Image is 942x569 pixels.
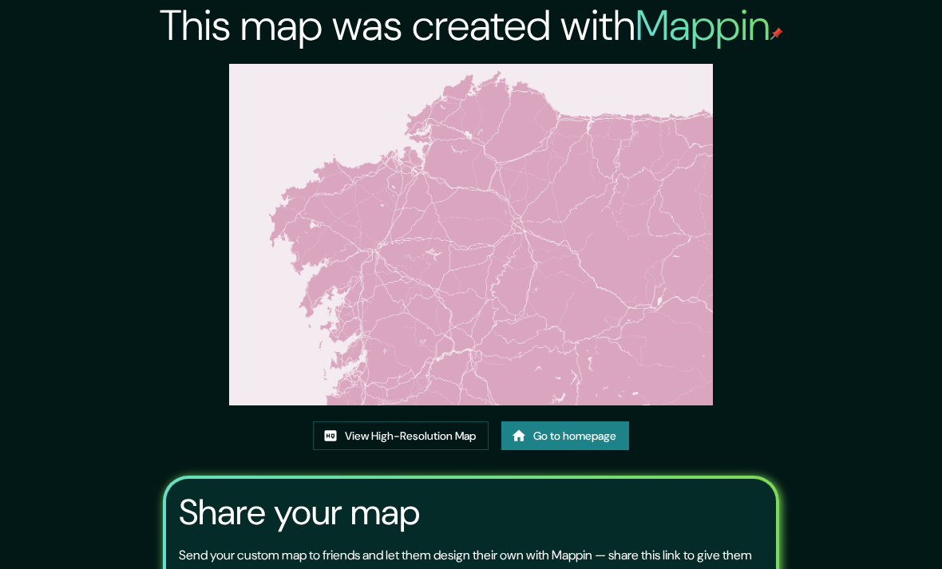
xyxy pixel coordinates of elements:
img: mappin-pin [770,27,783,40]
a: Go to homepage [501,421,629,451]
h3: Share your map [179,492,420,533]
img: created-map [229,64,712,405]
a: View High-Resolution Map [313,421,489,451]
